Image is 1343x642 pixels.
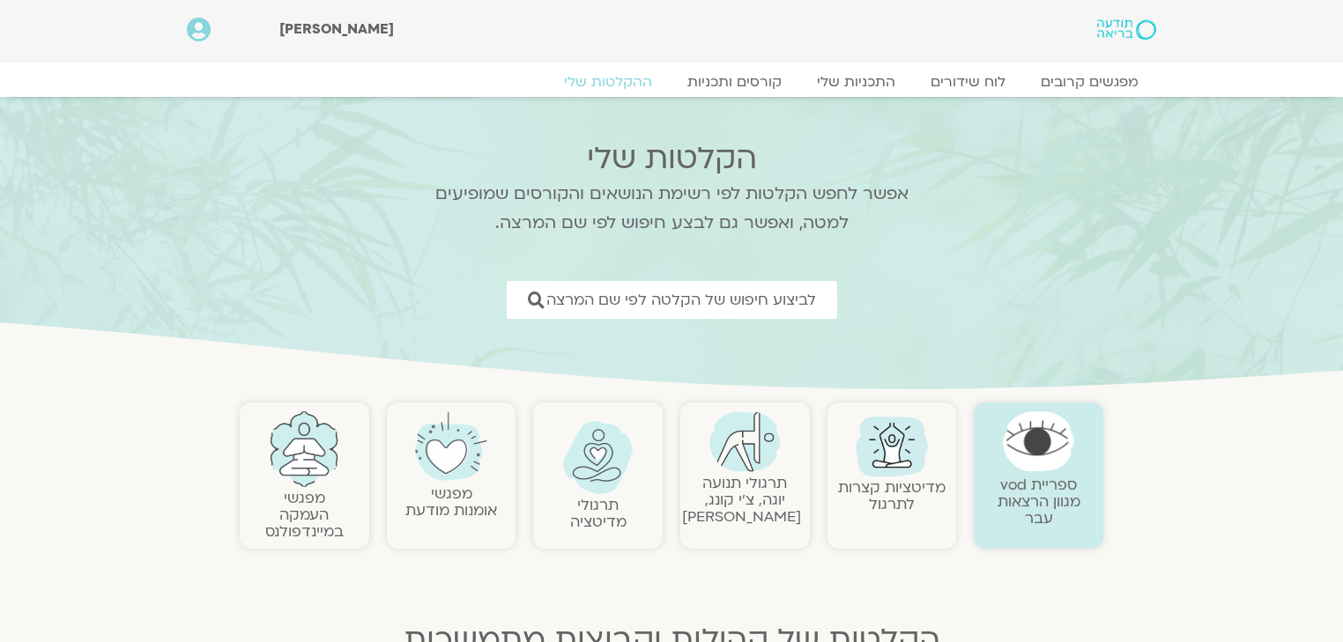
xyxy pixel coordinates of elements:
a: לוח שידורים [913,73,1023,91]
a: ההקלטות שלי [546,73,670,91]
nav: Menu [187,73,1156,91]
span: [PERSON_NAME] [279,19,394,39]
h2: הקלטות שלי [412,141,931,176]
a: קורסים ותכניות [670,73,799,91]
span: לביצוע חיפוש של הקלטה לפי שם המרצה [546,291,816,308]
a: מדיטציות קצרות לתרגול [838,477,946,514]
a: לביצוע חיפוש של הקלטה לפי שם המרצה [507,281,837,319]
a: מפגשים קרובים [1023,73,1156,91]
a: ספריית vodמגוון הרצאות עבר [998,475,1080,528]
a: התכניות שלי [799,73,913,91]
a: תרגולי תנועהיוגה, צ׳י קונג, [PERSON_NAME] [682,473,801,527]
a: מפגשיאומנות מודעת [405,483,497,520]
p: אפשר לחפש הקלטות לפי רשימת הנושאים והקורסים שמופיעים למטה, ואפשר גם לבצע חיפוש לפי שם המרצה. [412,180,931,238]
a: תרגולימדיטציה [570,495,627,532]
a: מפגשיהעמקה במיינדפולנס [265,488,344,542]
